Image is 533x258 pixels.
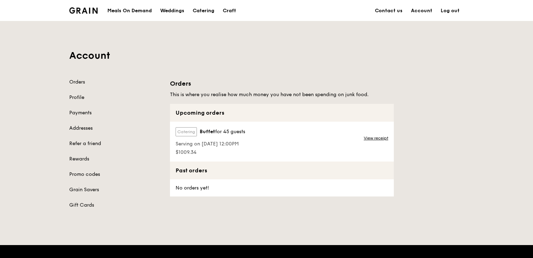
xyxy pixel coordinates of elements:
[200,128,215,135] span: Buffet
[176,127,197,136] label: Catering
[407,0,436,21] a: Account
[69,202,162,209] a: Gift Cards
[364,135,388,141] a: View receipt
[170,91,394,98] h5: This is where you realise how much money you have not been spending on junk food.
[176,141,245,148] span: Serving on [DATE] 12:00PM
[69,49,464,62] h1: Account
[436,0,464,21] a: Log out
[193,0,214,21] div: Catering
[69,186,162,193] a: Grain Savers
[189,0,219,21] a: Catering
[170,79,394,88] h1: Orders
[69,156,162,163] a: Rewards
[69,140,162,147] a: Refer a friend
[69,125,162,132] a: Addresses
[371,0,407,21] a: Contact us
[176,149,245,156] span: $1009.34
[69,94,162,101] a: Profile
[107,0,152,21] div: Meals On Demand
[69,171,162,178] a: Promo codes
[160,0,184,21] div: Weddings
[170,162,394,179] div: Past orders
[69,109,162,116] a: Payments
[69,7,98,14] img: Grain
[156,0,189,21] a: Weddings
[219,0,240,21] a: Craft
[170,179,213,196] div: No orders yet!
[69,79,162,86] a: Orders
[215,129,245,135] span: for 45 guests
[170,104,394,122] div: Upcoming orders
[223,0,236,21] div: Craft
